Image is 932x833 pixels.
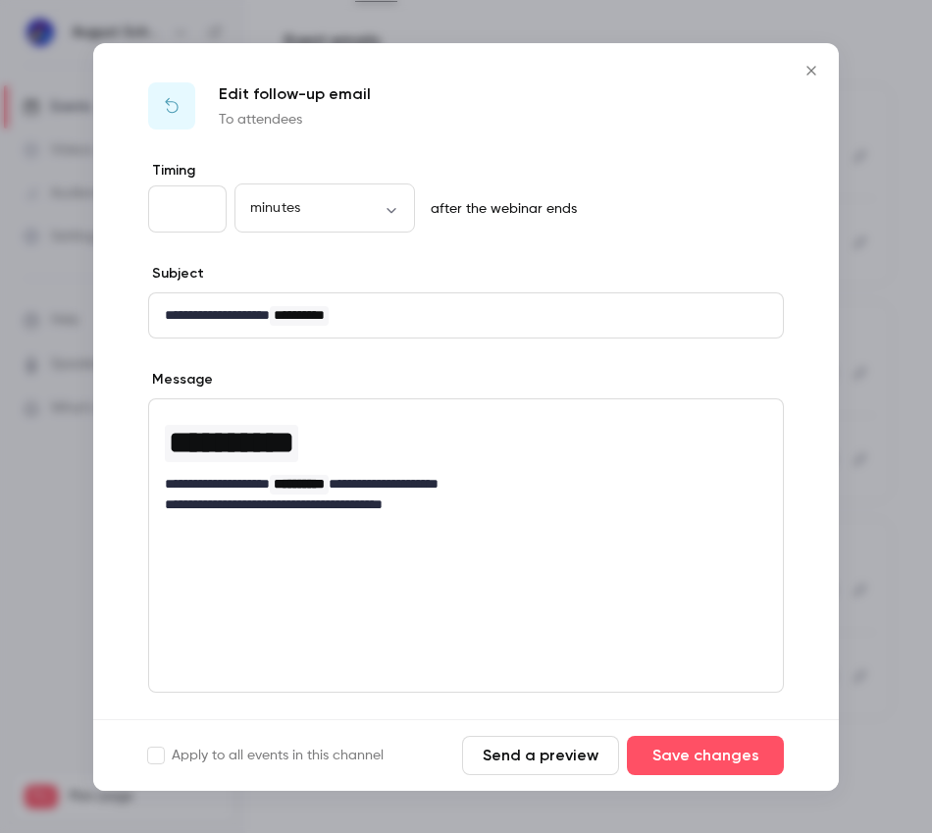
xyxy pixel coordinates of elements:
[148,746,384,765] label: Apply to all events in this channel
[148,370,213,390] label: Message
[219,82,371,106] p: Edit follow-up email
[234,198,415,218] div: minutes
[148,161,784,181] label: Timing
[149,399,783,527] div: editor
[423,199,577,219] p: after the webinar ends
[792,51,831,90] button: Close
[149,293,783,338] div: editor
[462,736,619,775] button: Send a preview
[627,736,784,775] button: Save changes
[148,264,204,284] label: Subject
[219,110,371,130] p: To attendees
